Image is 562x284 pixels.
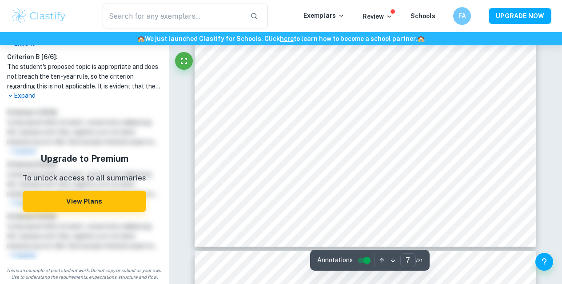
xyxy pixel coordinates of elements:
[23,152,146,165] h5: Upgrade to Premium
[137,35,145,42] span: 🏫
[103,4,243,28] input: Search for any exemplars...
[2,34,560,44] h6: We just launched Clastify for Schools. Click to learn how to become a school partner.
[416,256,422,264] span: / 21
[7,62,162,91] h1: The student's proposed topic is appropriate and does not breach the ten-year rule, so the criteri...
[7,52,162,62] h6: Criterion B [ 6 / 6 ]:
[23,191,146,212] button: View Plans
[453,7,471,25] button: FA
[489,8,551,24] button: UPGRADE NOW
[23,172,146,184] p: To unlock access to all summaries
[317,256,353,265] span: Annotations
[175,52,193,70] button: Fullscreen
[411,12,435,20] a: Schools
[363,12,393,21] p: Review
[11,7,67,25] img: Clastify logo
[7,91,162,100] p: Expand
[4,267,165,280] span: This is an example of past student work. Do not copy or submit as your own. Use to understand the...
[457,11,467,21] h6: FA
[535,253,553,271] button: Help and Feedback
[280,35,294,42] a: here
[417,35,425,42] span: 🏫
[303,11,345,20] p: Exemplars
